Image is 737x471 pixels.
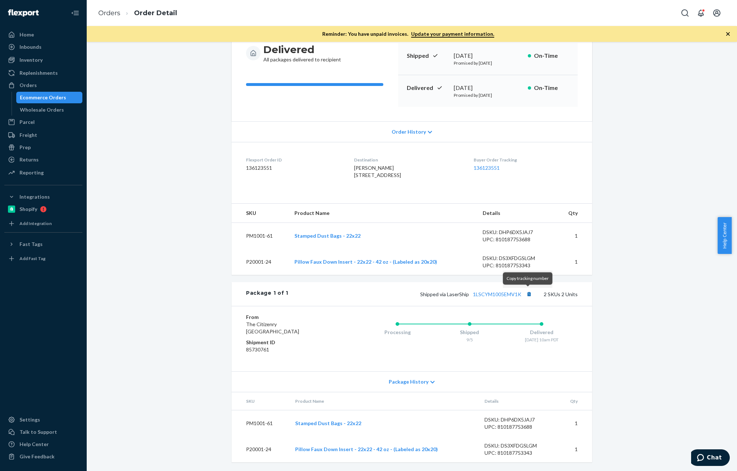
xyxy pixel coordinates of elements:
[263,43,341,63] div: All packages delivered to recipient
[678,6,692,20] button: Open Search Box
[20,106,64,113] div: Wholesale Orders
[20,144,31,151] div: Prep
[354,165,401,178] span: [PERSON_NAME] [STREET_ADDRESS]
[484,423,552,431] div: UPC: 810187753688
[263,43,341,56] h3: Delivered
[505,337,578,343] div: [DATE] 10am PDT
[407,52,448,60] p: Shipped
[479,392,558,410] th: Details
[420,291,534,297] span: Shipped via LaserShip
[295,446,438,452] a: Pillow Faux Down Insert - 22x22 - 42 oz - (Labeled as 20x20)
[20,169,44,176] div: Reporting
[558,410,592,437] td: 1
[505,329,578,336] div: Delivered
[20,428,57,436] div: Talk to Support
[434,329,506,336] div: Shipped
[4,79,82,91] a: Orders
[484,416,552,423] div: DSKU: DHP6DX5JAJ7
[232,410,289,437] td: PM1001-61
[454,52,522,60] div: [DATE]
[4,438,82,450] a: Help Center
[20,118,35,126] div: Parcel
[4,167,82,178] a: Reporting
[556,223,592,249] td: 1
[246,164,342,172] dd: 136123551
[558,392,592,410] th: Qty
[4,142,82,153] a: Prep
[20,416,40,423] div: Settings
[4,29,82,40] a: Home
[20,206,37,213] div: Shopify
[20,241,43,248] div: Fast Tags
[16,104,83,116] a: Wholesale Orders
[4,426,82,438] button: Talk to Support
[232,249,289,275] td: P20001-24
[483,255,551,262] div: DSKU: DS3XFDGSLGM
[4,67,82,79] a: Replenishments
[483,229,551,236] div: DSKU: DHP6DX5JAJ7
[232,223,289,249] td: PM1001-61
[556,204,592,223] th: Qty
[484,449,552,457] div: UPC: 810187753343
[20,255,46,262] div: Add Fast Tag
[20,69,58,77] div: Replenishments
[454,84,522,92] div: [DATE]
[454,92,522,98] p: Promised by [DATE]
[4,41,82,53] a: Inbounds
[246,321,299,334] span: The Citizenry [GEOGRAPHIC_DATA]
[232,436,289,462] td: P20001-24
[20,94,66,101] div: Ecommerce Orders
[134,9,177,17] a: Order Detail
[524,289,534,299] button: Copy tracking number
[4,129,82,141] a: Freight
[289,204,477,223] th: Product Name
[407,84,448,92] p: Delivered
[4,203,82,215] a: Shopify
[361,329,434,336] div: Processing
[4,451,82,462] button: Give Feedback
[294,259,437,265] a: Pillow Faux Down Insert - 22x22 - 42 oz - (Labeled as 20x20)
[20,220,52,226] div: Add Integration
[392,128,426,135] span: Order History
[534,84,569,92] p: On-Time
[20,193,50,200] div: Integrations
[558,436,592,462] td: 1
[232,204,289,223] th: SKU
[4,218,82,229] a: Add Integration
[389,378,428,385] span: Package History
[474,165,500,171] a: 136123551
[20,441,49,448] div: Help Center
[20,43,42,51] div: Inbounds
[92,3,183,24] ol: breadcrumbs
[16,92,83,103] a: Ecommerce Orders
[4,54,82,66] a: Inventory
[4,116,82,128] a: Parcel
[474,157,578,163] dt: Buyer Order Tracking
[473,291,521,297] a: 1LSCYM1005EMV1K
[246,289,288,299] div: Package 1 of 1
[232,392,289,410] th: SKU
[484,442,552,449] div: DSKU: DS3XFDGSLGM
[354,157,462,163] dt: Destination
[288,289,578,299] div: 2 SKUs 2 Units
[20,453,55,460] div: Give Feedback
[20,131,37,139] div: Freight
[246,157,342,163] dt: Flexport Order ID
[289,392,479,410] th: Product Name
[246,314,332,321] dt: From
[294,233,361,239] a: Stamped Dust Bags - 22x22
[556,249,592,275] td: 1
[4,238,82,250] button: Fast Tags
[322,30,494,38] p: Reminder: You have unpaid invoices.
[4,253,82,264] a: Add Fast Tag
[691,449,730,467] iframe: Opens a widget where you can chat to one of our agents
[20,156,39,163] div: Returns
[717,217,732,254] button: Help Center
[477,204,556,223] th: Details
[710,6,724,20] button: Open account menu
[483,262,551,269] div: UPC: 810187753343
[454,60,522,66] p: Promised by [DATE]
[68,6,82,20] button: Close Navigation
[20,82,37,89] div: Orders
